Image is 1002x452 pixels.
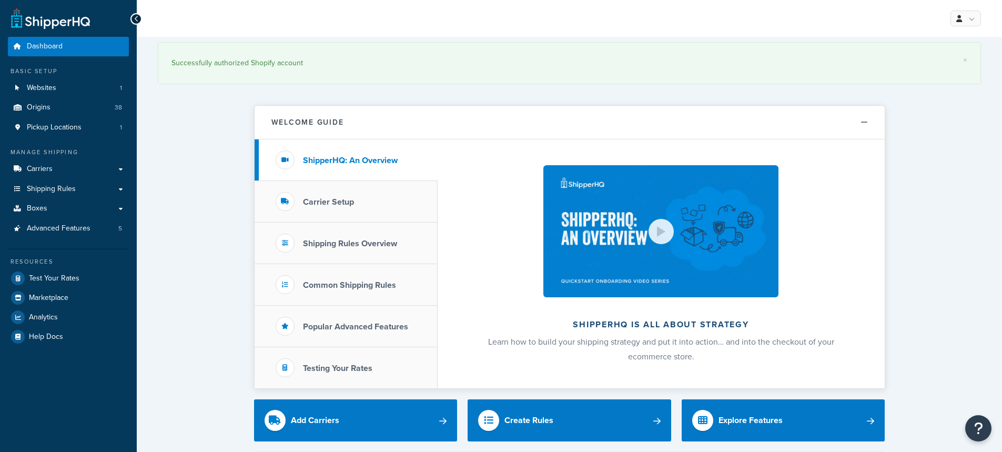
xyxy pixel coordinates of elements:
[303,239,397,248] h3: Shipping Rules Overview
[303,322,408,332] h3: Popular Advanced Features
[963,56,967,64] a: ×
[8,199,129,218] a: Boxes
[468,399,671,441] a: Create Rules
[303,156,398,165] h3: ShipperHQ: An Overview
[29,333,63,341] span: Help Docs
[8,257,129,266] div: Resources
[488,336,834,363] span: Learn how to build your shipping strategy and put it into action… and into the checkout of your e...
[27,103,50,112] span: Origins
[118,224,122,233] span: 5
[303,280,396,290] h3: Common Shipping Rules
[271,118,344,126] h2: Welcome Guide
[8,269,129,288] a: Test Your Rates
[8,159,129,179] a: Carriers
[8,37,129,56] a: Dashboard
[718,413,783,428] div: Explore Features
[8,98,129,117] li: Origins
[29,294,68,303] span: Marketplace
[120,84,122,93] span: 1
[291,413,339,428] div: Add Carriers
[8,118,129,137] li: Pickup Locations
[27,165,53,174] span: Carriers
[8,179,129,199] a: Shipping Rules
[8,219,129,238] li: Advanced Features
[8,308,129,327] a: Analytics
[8,327,129,346] a: Help Docs
[303,197,354,207] h3: Carrier Setup
[8,148,129,157] div: Manage Shipping
[8,219,129,238] a: Advanced Features5
[27,42,63,51] span: Dashboard
[965,415,991,441] button: Open Resource Center
[8,78,129,98] a: Websites1
[8,118,129,137] a: Pickup Locations1
[465,320,857,329] h2: ShipperHQ is all about strategy
[8,67,129,76] div: Basic Setup
[543,165,778,297] img: ShipperHQ is all about strategy
[27,224,90,233] span: Advanced Features
[254,399,458,441] a: Add Carriers
[27,204,47,213] span: Boxes
[29,313,58,322] span: Analytics
[27,123,82,132] span: Pickup Locations
[120,123,122,132] span: 1
[171,56,967,71] div: Successfully authorized Shopify account
[8,78,129,98] li: Websites
[27,84,56,93] span: Websites
[27,185,76,194] span: Shipping Rules
[504,413,553,428] div: Create Rules
[303,364,372,373] h3: Testing Your Rates
[29,274,79,283] span: Test Your Rates
[682,399,885,441] a: Explore Features
[115,103,122,112] span: 38
[8,288,129,307] a: Marketplace
[8,98,129,117] a: Origins38
[255,106,885,139] button: Welcome Guide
